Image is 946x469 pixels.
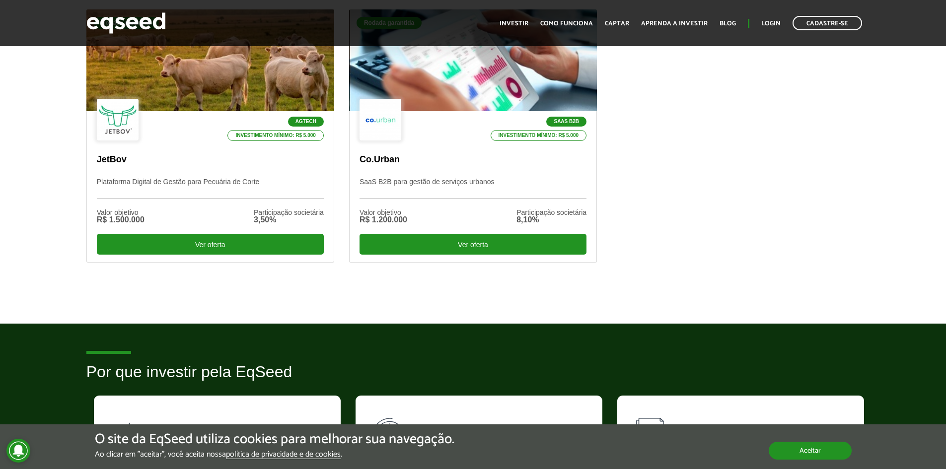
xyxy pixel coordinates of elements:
[370,410,415,455] img: 90x90_tempo.svg
[97,178,324,199] p: Plataforma Digital de Gestão para Pecuária de Corte
[95,432,454,447] h5: O site da EqSeed utiliza cookies para melhorar sua navegação.
[360,154,586,165] p: Co.Urban
[288,117,324,127] p: Agtech
[632,410,677,455] img: 90x90_lista.svg
[546,117,586,127] p: SaaS B2B
[360,209,407,216] div: Valor objetivo
[226,451,341,459] a: política de privacidade e de cookies
[97,154,324,165] p: JetBov
[86,9,334,263] a: Rodada garantida Agtech Investimento mínimo: R$ 5.000 JetBov Plataforma Digital de Gestão para Pe...
[254,209,324,216] div: Participação societária
[360,216,407,224] div: R$ 1.200.000
[360,178,586,199] p: SaaS B2B para gestão de serviços urbanos
[761,20,781,27] a: Login
[540,20,593,27] a: Como funciona
[516,209,586,216] div: Participação societária
[605,20,629,27] a: Captar
[360,234,586,255] div: Ver oferta
[97,209,145,216] div: Valor objetivo
[227,130,324,141] p: Investimento mínimo: R$ 5.000
[641,20,708,27] a: Aprenda a investir
[720,20,736,27] a: Blog
[86,363,860,396] h2: Por que investir pela EqSeed
[95,450,454,459] p: Ao clicar em "aceitar", você aceita nossa .
[97,216,145,224] div: R$ 1.500.000
[491,130,587,141] p: Investimento mínimo: R$ 5.000
[254,216,324,224] div: 3,50%
[500,20,528,27] a: Investir
[349,9,597,263] a: Rodada garantida SaaS B2B Investimento mínimo: R$ 5.000 Co.Urban SaaS B2B para gestão de serviços...
[86,10,166,36] img: EqSeed
[793,16,862,30] a: Cadastre-se
[516,216,586,224] div: 8,10%
[97,234,324,255] div: Ver oferta
[769,442,852,460] button: Aceitar
[109,410,153,455] img: 90x90_fundos.svg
